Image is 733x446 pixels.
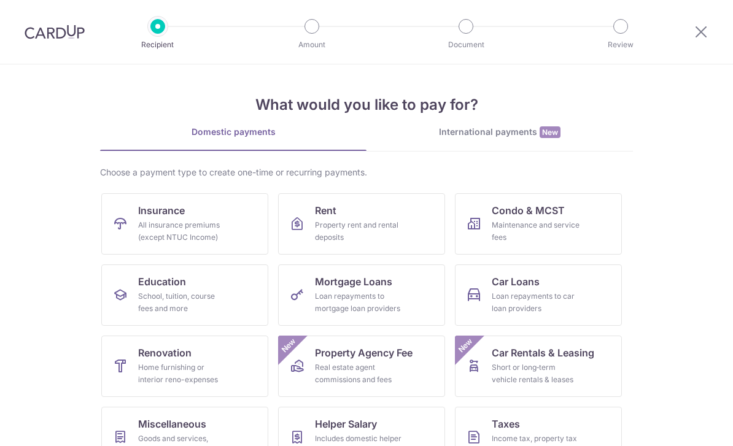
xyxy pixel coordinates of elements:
span: New [456,336,476,356]
p: Document [421,39,511,51]
a: InsuranceAll insurance premiums (except NTUC Income) [101,193,268,255]
span: Education [138,274,186,289]
span: Property Agency Fee [315,345,413,360]
div: Choose a payment type to create one-time or recurring payments. [100,166,633,179]
span: Renovation [138,345,192,360]
div: All insurance premiums (except NTUC Income) [138,219,227,244]
span: Taxes [492,417,520,431]
p: Review [575,39,666,51]
span: New [540,126,560,138]
a: Mortgage LoansLoan repayments to mortgage loan providers [278,264,445,326]
div: School, tuition, course fees and more [138,290,227,315]
img: CardUp [25,25,85,39]
div: Domestic payments [100,126,366,138]
div: Maintenance and service fees [492,219,580,244]
div: Short or long‑term vehicle rentals & leases [492,361,580,386]
p: Recipient [112,39,203,51]
div: Loan repayments to car loan providers [492,290,580,315]
span: Car Rentals & Leasing [492,345,594,360]
a: RenovationHome furnishing or interior reno-expenses [101,336,268,397]
a: EducationSchool, tuition, course fees and more [101,264,268,326]
span: Rent [315,203,336,218]
a: Car LoansLoan repayments to car loan providers [455,264,622,326]
span: Condo & MCST [492,203,565,218]
a: Car Rentals & LeasingShort or long‑term vehicle rentals & leasesNew [455,336,622,397]
span: New [279,336,299,356]
a: RentProperty rent and rental deposits [278,193,445,255]
span: Miscellaneous [138,417,206,431]
a: Condo & MCSTMaintenance and service fees [455,193,622,255]
div: Property rent and rental deposits [315,219,403,244]
span: Insurance [138,203,185,218]
div: Loan repayments to mortgage loan providers [315,290,403,315]
span: Car Loans [492,274,540,289]
span: Helper Salary [315,417,377,431]
a: Property Agency FeeReal estate agent commissions and feesNew [278,336,445,397]
div: International payments [366,126,633,139]
p: Amount [266,39,357,51]
div: Home furnishing or interior reno-expenses [138,361,227,386]
div: Real estate agent commissions and fees [315,361,403,386]
h4: What would you like to pay for? [100,94,633,116]
span: Mortgage Loans [315,274,392,289]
